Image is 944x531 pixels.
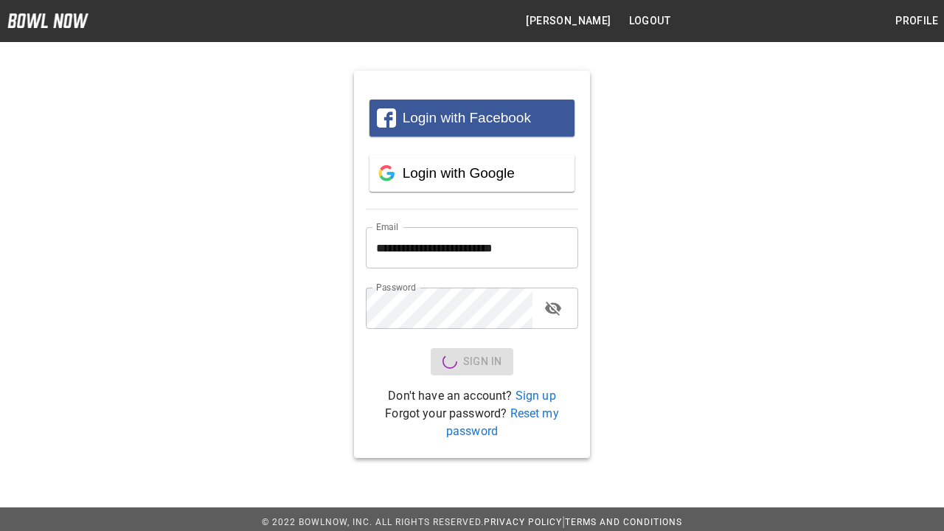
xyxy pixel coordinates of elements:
[369,155,575,192] button: Login with Google
[565,517,682,527] a: Terms and Conditions
[538,294,568,323] button: toggle password visibility
[484,517,562,527] a: Privacy Policy
[366,387,578,405] p: Don't have an account?
[446,406,559,438] a: Reset my password
[520,7,617,35] button: [PERSON_NAME]
[7,13,88,28] img: logo
[516,389,556,403] a: Sign up
[403,110,531,125] span: Login with Facebook
[369,100,575,136] button: Login with Facebook
[403,165,515,181] span: Login with Google
[366,405,578,440] p: Forgot your password?
[262,517,484,527] span: © 2022 BowlNow, Inc. All Rights Reserved.
[889,7,944,35] button: Profile
[623,7,676,35] button: Logout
